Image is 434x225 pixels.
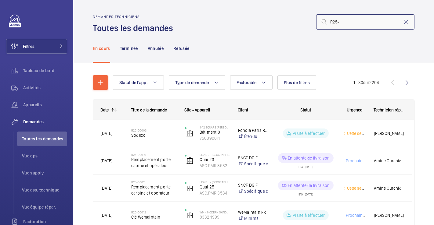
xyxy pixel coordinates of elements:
span: Demandes [23,119,67,125]
span: Type de demande [175,80,209,85]
p: 750090011 [200,135,230,141]
span: Vue ops [22,153,67,159]
h2: R25-00011 [131,180,177,184]
span: Cette semaine [346,131,373,136]
span: Tableau de bord [23,68,67,74]
span: Sodexo [131,132,177,138]
p: Refusée [173,45,189,51]
span: Statut de l'app. [119,80,148,85]
span: Facturable [237,80,257,85]
a: Spécifique client [238,161,268,167]
span: Appareils [23,102,67,108]
span: Prochaine visite [345,213,376,218]
span: Prochaine visite [345,158,376,163]
img: elevator.svg [186,157,193,164]
p: Quai 25 [200,184,230,190]
p: ASC.PMR 3532 [200,163,230,169]
p: SNCF DGIF [238,155,268,161]
span: 1 - 30 2204 [353,80,379,85]
h2: R25-00003 [131,128,177,132]
span: [DATE] [101,213,112,218]
span: Amine Ourchid [374,185,404,192]
span: Urgence [347,107,363,112]
span: Titre de la demande [131,107,167,112]
img: elevator.svg [186,185,193,192]
span: Statut [301,107,311,112]
button: Filtres [6,39,67,54]
button: Facturable [230,75,273,90]
span: Clé Wemaintain [131,214,177,220]
span: Client [238,107,248,112]
span: Toutes les demandes [22,136,67,142]
a: Étendu [238,133,268,139]
p: Ligne J - [GEOGRAPHIC_DATA] [200,180,230,184]
p: Ligne J - [GEOGRAPHIC_DATA] [200,153,230,156]
span: Activités [23,85,67,91]
span: [PERSON_NAME] [374,212,404,219]
span: [DATE] [101,131,112,136]
img: elevator.svg [186,212,193,219]
p: WM - Modernisations [200,210,230,214]
p: 1-12 square [PERSON_NAME] Cachot [200,125,230,129]
input: Chercher par numéro demande ou de devis [316,14,414,30]
div: ETA : [DATE] [298,190,313,196]
h2: Demandes techniciens [93,15,177,19]
span: sur [363,80,369,85]
a: Spécifique client [238,188,268,194]
span: Vue équipe répar. [22,204,67,210]
p: Foncia Paris Rive Droite - Marine Tassie [238,127,268,133]
p: WeMaintain FR [238,209,268,215]
h2: R25-00012 [131,210,177,214]
span: Vue supply [22,170,67,176]
p: Bâtiment 8 [200,129,230,135]
p: Visite à effectuer [293,130,325,136]
a: Minimal [238,215,268,221]
button: Plus de filtres [277,75,316,90]
button: Statut de l'app. [113,75,164,90]
span: [DATE] [101,186,112,191]
span: [DATE] [101,158,112,163]
p: Visite à effectuer [293,212,325,218]
p: ASC.PMR 3534 [200,190,230,196]
span: Cette semaine [346,186,373,191]
span: Vue ass. technique [22,187,67,193]
p: SNCF DGIF [238,182,268,188]
p: En attente de livraison [288,155,330,161]
p: Terminée [120,45,138,51]
span: Amine Ourchid [374,157,404,164]
h1: Toutes les demandes [93,23,177,34]
p: 83324999 [200,214,230,220]
p: Annulée [148,45,164,51]
h2: R25-00010 [131,153,177,156]
span: Facturation [23,219,67,225]
span: Site - Appareil [184,107,210,112]
div: ETA : [DATE] [298,163,313,168]
span: Plus de filtres [284,80,310,85]
button: Type de demande [169,75,225,90]
p: En attente de livraison [288,182,330,188]
div: Date [100,107,109,112]
span: Technicien réparateur [374,107,405,112]
p: Quai 23 [200,156,230,163]
p: En cours [93,45,110,51]
img: elevator.svg [186,130,193,137]
span: Remplacement porte carbine et operateur [131,184,177,196]
span: [PERSON_NAME] [374,130,404,137]
span: Remplacement porte cabine et opérateur [131,156,177,169]
span: Filtres [23,43,34,49]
